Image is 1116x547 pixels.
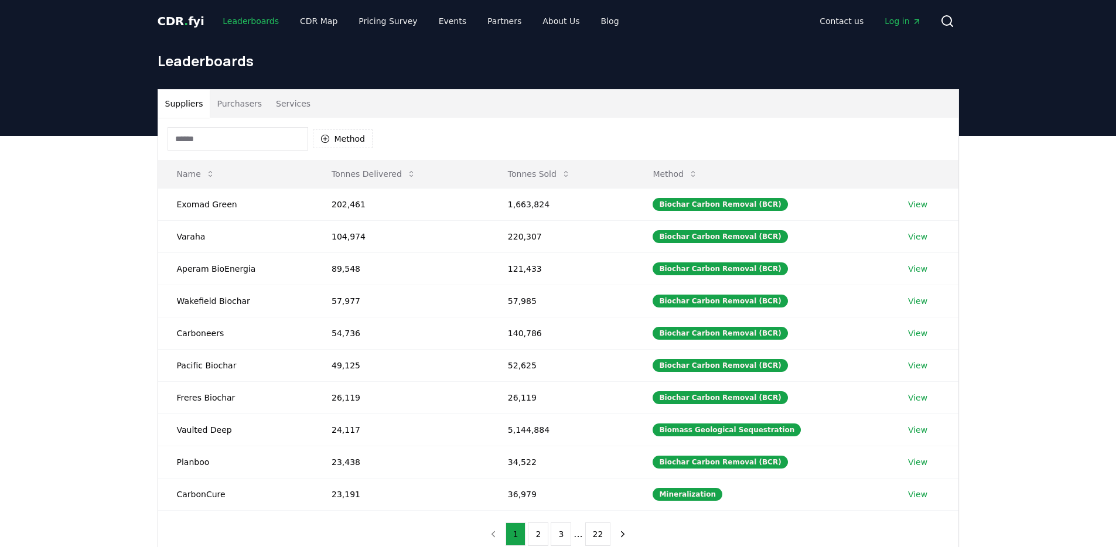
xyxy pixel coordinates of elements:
[322,162,425,186] button: Tonnes Delivered
[158,220,313,252] td: Varaha
[533,11,589,32] a: About Us
[908,456,927,468] a: View
[213,11,288,32] a: Leaderboards
[489,188,634,220] td: 1,663,824
[528,522,548,546] button: 2
[653,327,787,340] div: Biochar Carbon Removal (BCR)
[908,231,927,242] a: View
[885,15,921,27] span: Log in
[313,478,489,510] td: 23,191
[313,220,489,252] td: 104,974
[908,327,927,339] a: View
[313,252,489,285] td: 89,548
[653,456,787,469] div: Biochar Carbon Removal (BCR)
[489,285,634,317] td: 57,985
[489,220,634,252] td: 220,307
[653,230,787,243] div: Biochar Carbon Removal (BCR)
[653,359,787,372] div: Biochar Carbon Removal (BCR)
[349,11,426,32] a: Pricing Survey
[213,11,628,32] nav: Main
[643,162,707,186] button: Method
[489,413,634,446] td: 5,144,884
[429,11,476,32] a: Events
[158,285,313,317] td: Wakefield Biochar
[653,391,787,404] div: Biochar Carbon Removal (BCR)
[158,317,313,349] td: Carboneers
[158,446,313,478] td: Planboo
[810,11,873,32] a: Contact us
[313,413,489,446] td: 24,117
[313,317,489,349] td: 54,736
[908,295,927,307] a: View
[613,522,633,546] button: next page
[551,522,571,546] button: 3
[291,11,347,32] a: CDR Map
[908,392,927,404] a: View
[585,522,611,546] button: 22
[313,285,489,317] td: 57,977
[158,413,313,446] td: Vaulted Deep
[489,381,634,413] td: 26,119
[210,90,269,118] button: Purchasers
[269,90,318,118] button: Services
[908,360,927,371] a: View
[489,317,634,349] td: 140,786
[489,446,634,478] td: 34,522
[653,262,787,275] div: Biochar Carbon Removal (BCR)
[653,488,722,501] div: Mineralization
[875,11,930,32] a: Log in
[908,424,927,436] a: View
[313,446,489,478] td: 23,438
[653,295,787,307] div: Biochar Carbon Removal (BCR)
[313,349,489,381] td: 49,125
[908,199,927,210] a: View
[158,478,313,510] td: CarbonCure
[653,198,787,211] div: Biochar Carbon Removal (BCR)
[489,349,634,381] td: 52,625
[810,11,930,32] nav: Main
[592,11,629,32] a: Blog
[158,52,959,70] h1: Leaderboards
[158,188,313,220] td: Exomad Green
[184,14,188,28] span: .
[313,188,489,220] td: 202,461
[499,162,580,186] button: Tonnes Sold
[574,527,582,541] li: ...
[506,522,526,546] button: 1
[158,13,204,29] a: CDR.fyi
[158,252,313,285] td: Aperam BioEnergia
[313,381,489,413] td: 26,119
[158,349,313,381] td: Pacific Biochar
[478,11,531,32] a: Partners
[158,381,313,413] td: Freres Biochar
[158,90,210,118] button: Suppliers
[908,263,927,275] a: View
[489,252,634,285] td: 121,433
[313,129,373,148] button: Method
[653,423,801,436] div: Biomass Geological Sequestration
[168,162,224,186] button: Name
[489,478,634,510] td: 36,979
[908,488,927,500] a: View
[158,14,204,28] span: CDR fyi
